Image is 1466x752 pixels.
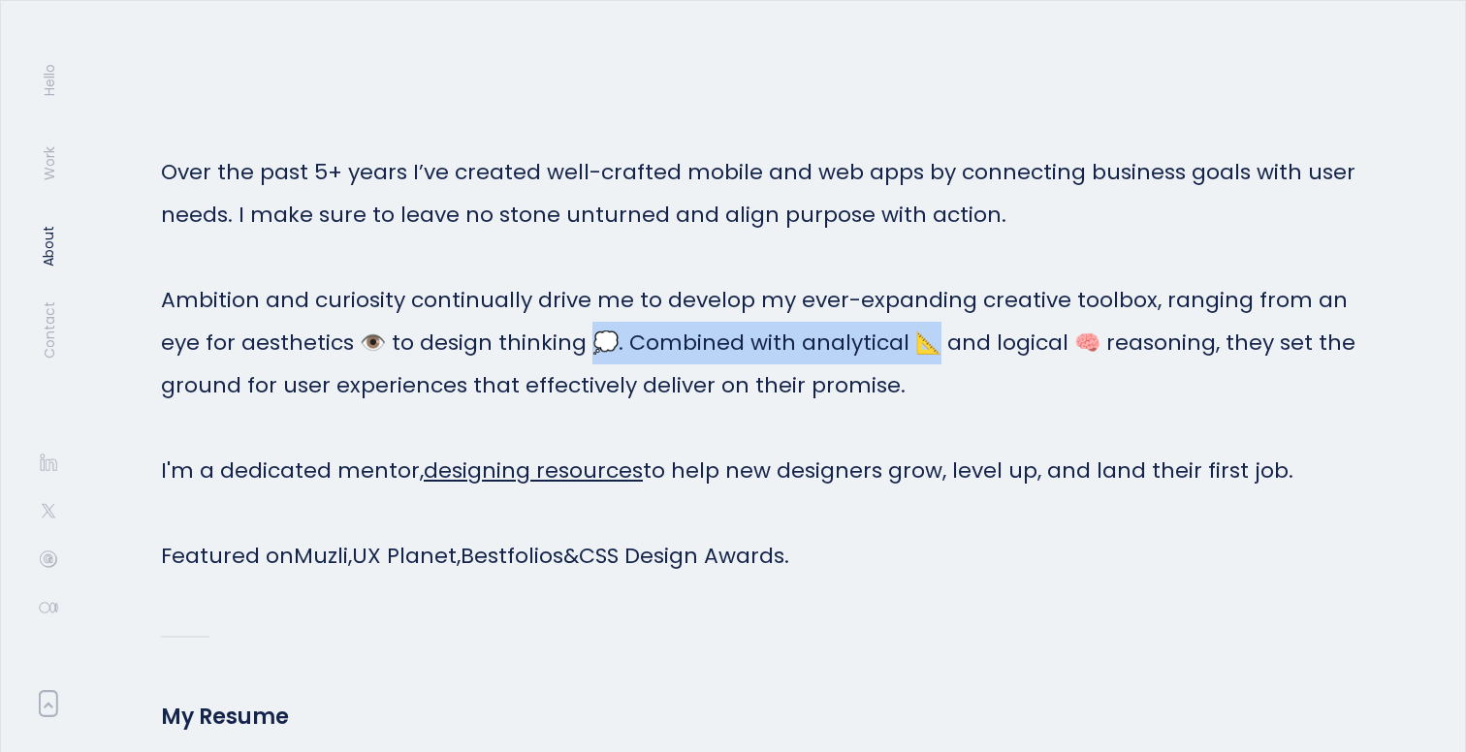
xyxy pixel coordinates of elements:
[39,146,58,180] a: Work
[39,226,58,266] a: About
[161,702,289,732] a: My Resume
[161,151,1363,578] p: Over the past 5+ years I’ve created well-crafted mobile and web apps by connecting business goals...
[424,455,643,486] a: designing resources
[39,64,58,96] a: Hello
[352,541,457,571] a: UX Planet
[579,541,784,571] a: CSS Design Awards
[294,541,348,571] a: Muzli
[461,541,563,571] a: Bestfolios
[39,301,58,359] a: Contact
